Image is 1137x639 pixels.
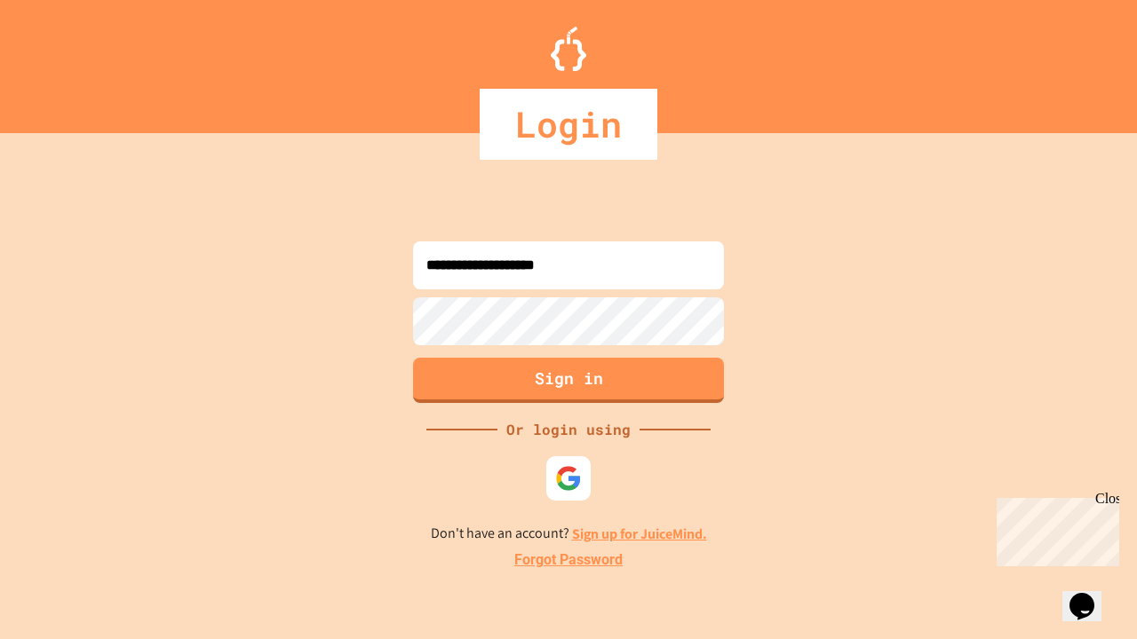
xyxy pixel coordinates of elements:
iframe: chat widget [990,491,1119,566]
a: Forgot Password [514,549,623,571]
div: Or login using [497,419,640,440]
p: Don't have an account? [431,523,707,545]
div: Chat with us now!Close [7,7,123,113]
button: Sign in [413,358,724,403]
img: google-icon.svg [555,465,582,492]
img: Logo.svg [551,27,586,71]
div: Login [480,89,657,160]
iframe: chat widget [1062,568,1119,621]
a: Sign up for JuiceMind. [572,525,707,543]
